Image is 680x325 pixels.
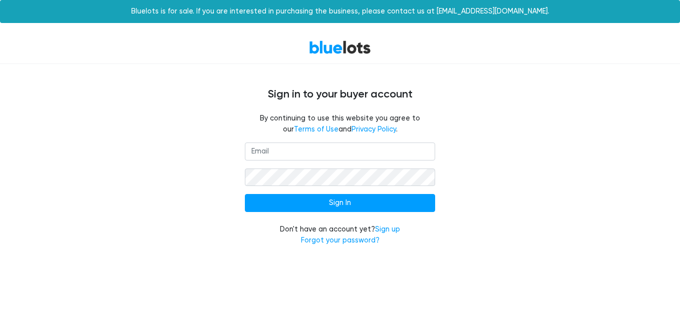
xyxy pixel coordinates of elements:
[294,125,338,133] a: Terms of Use
[245,113,435,134] fieldset: By continuing to use this website you agree to our and .
[40,88,640,101] h4: Sign in to your buyer account
[375,225,400,233] a: Sign up
[245,224,435,245] div: Don't have an account yet?
[245,194,435,212] input: Sign In
[352,125,396,133] a: Privacy Policy
[301,236,380,244] a: Forgot your password?
[309,40,371,54] a: BlueLots
[245,142,435,160] input: Email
